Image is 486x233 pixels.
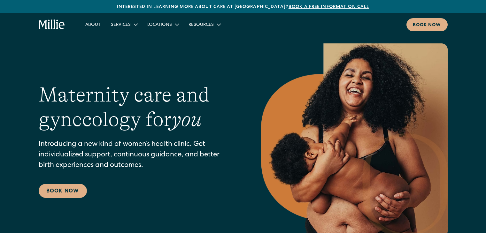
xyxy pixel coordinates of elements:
[147,22,172,28] div: Locations
[39,83,235,132] h1: Maternity care and gynecology for
[106,19,142,30] div: Services
[189,22,214,28] div: Resources
[289,5,369,9] a: Book a free information call
[413,22,441,29] div: Book now
[406,18,448,31] a: Book now
[183,19,225,30] div: Resources
[142,19,183,30] div: Locations
[39,184,87,198] a: Book Now
[80,19,106,30] a: About
[111,22,131,28] div: Services
[172,108,202,131] em: you
[39,139,235,171] p: Introducing a new kind of women’s health clinic. Get individualized support, continuous guidance,...
[39,19,65,30] a: home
